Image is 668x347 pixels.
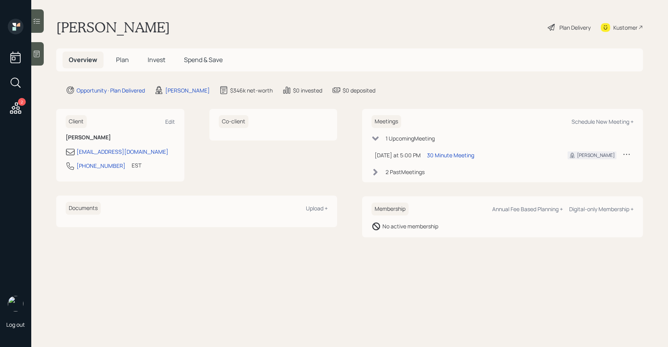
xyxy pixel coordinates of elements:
[230,86,273,94] div: $346k net-worth
[559,23,591,32] div: Plan Delivery
[66,202,101,215] h6: Documents
[572,118,634,125] div: Schedule New Meeting +
[492,205,563,213] div: Annual Fee Based Planning +
[343,86,375,94] div: $0 deposited
[427,151,474,159] div: 30 Minute Meeting
[372,203,409,215] h6: Membership
[165,86,210,94] div: [PERSON_NAME]
[382,222,438,230] div: No active membership
[148,55,165,64] span: Invest
[386,134,435,142] div: 1 Upcoming Meeting
[132,161,141,169] div: EST
[6,321,25,328] div: Log out
[293,86,322,94] div: $0 invested
[372,115,401,128] h6: Meetings
[77,148,168,156] div: [EMAIL_ADDRESS][DOMAIN_NAME]
[184,55,223,64] span: Spend & Save
[69,55,97,64] span: Overview
[56,19,170,36] h1: [PERSON_NAME]
[66,134,175,141] h6: [PERSON_NAME]
[306,205,328,212] div: Upload +
[577,152,615,159] div: [PERSON_NAME]
[77,162,125,170] div: [PHONE_NUMBER]
[77,86,145,94] div: Opportunity · Plan Delivered
[375,151,421,159] div: [DATE] at 5:00 PM
[66,115,87,128] h6: Client
[569,205,634,213] div: Digital-only Membership +
[386,168,425,176] div: 2 Past Meeting s
[165,118,175,125] div: Edit
[8,296,23,311] img: sami-boghos-headshot.png
[18,98,26,106] div: 2
[613,23,638,32] div: Kustomer
[116,55,129,64] span: Plan
[219,115,248,128] h6: Co-client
